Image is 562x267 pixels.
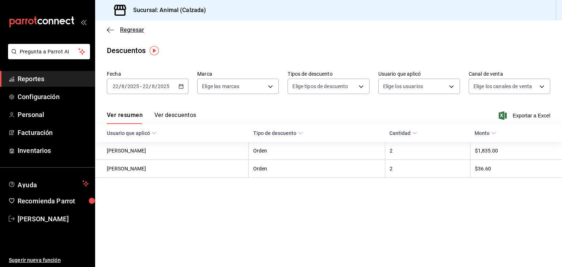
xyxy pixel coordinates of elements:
input: ---- [157,83,170,89]
th: 2 [385,160,470,178]
span: Ayuda [18,179,79,188]
div: navigation tabs [107,112,196,124]
span: Personal [18,110,89,120]
button: Ver resumen [107,112,143,124]
th: [PERSON_NAME] [95,160,249,178]
button: Regresar [107,26,144,33]
th: 2 [385,142,470,160]
label: Tipos de descuento [288,71,369,76]
div: Descuentos [107,45,146,56]
th: Orden [249,142,385,160]
span: Usuario que aplicó [107,130,157,136]
button: Ver descuentos [154,112,196,124]
span: / [155,83,157,89]
button: Pregunta a Parrot AI [8,44,90,59]
span: Reportes [18,74,89,84]
span: Sugerir nueva función [9,256,89,264]
label: Fecha [107,71,188,76]
input: -- [121,83,125,89]
label: Canal de venta [469,71,550,76]
span: / [125,83,127,89]
span: Regresar [120,26,144,33]
th: [PERSON_NAME] [95,142,249,160]
label: Marca [197,71,279,76]
h3: Sucursal: Animal (Calzada) [127,6,206,15]
span: Recomienda Parrot [18,196,89,206]
span: - [140,83,142,89]
span: Tipo de descuento [253,130,303,136]
img: Tooltip marker [150,46,159,55]
th: $36.60 [470,160,562,178]
input: ---- [127,83,139,89]
span: Inventarios [18,146,89,155]
span: / [149,83,151,89]
span: Elige las marcas [202,83,239,90]
span: Elige los usuarios [383,83,423,90]
th: Orden [249,160,385,178]
span: / [119,83,121,89]
span: Cantidad [389,130,417,136]
a: Pregunta a Parrot AI [5,53,90,61]
button: open_drawer_menu [80,19,86,25]
span: Pregunta a Parrot AI [20,48,79,56]
span: Elige tipos de descuento [292,83,348,90]
input: -- [112,83,119,89]
span: Monto [475,130,496,136]
span: Facturación [18,128,89,138]
input: -- [142,83,149,89]
span: Elige los canales de venta [473,83,532,90]
span: Configuración [18,92,89,102]
span: [PERSON_NAME] [18,214,89,224]
button: Exportar a Excel [500,111,550,120]
label: Usuario que aplicó [378,71,460,76]
th: $1,835.00 [470,142,562,160]
input: -- [151,83,155,89]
